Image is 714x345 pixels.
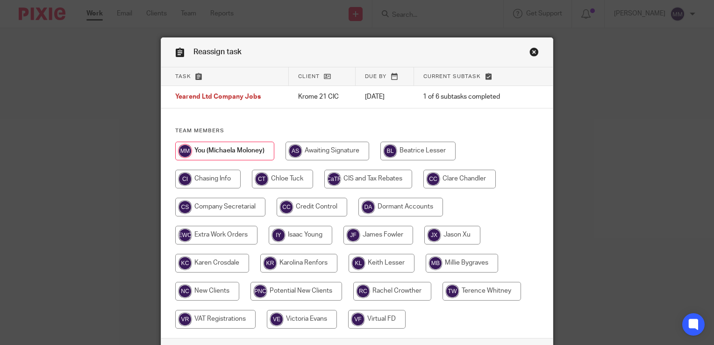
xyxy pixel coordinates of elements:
p: Krome 21 CIC [298,92,346,101]
p: [DATE] [365,92,405,101]
td: 1 of 6 subtasks completed [414,86,521,108]
span: Yearend Ltd Company Jobs [175,94,261,101]
span: Reassign task [193,48,242,56]
h4: Team members [175,127,539,135]
span: Due by [365,74,386,79]
span: Task [175,74,191,79]
a: Close this dialog window [529,47,539,60]
span: Client [298,74,320,79]
span: Current subtask [423,74,481,79]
